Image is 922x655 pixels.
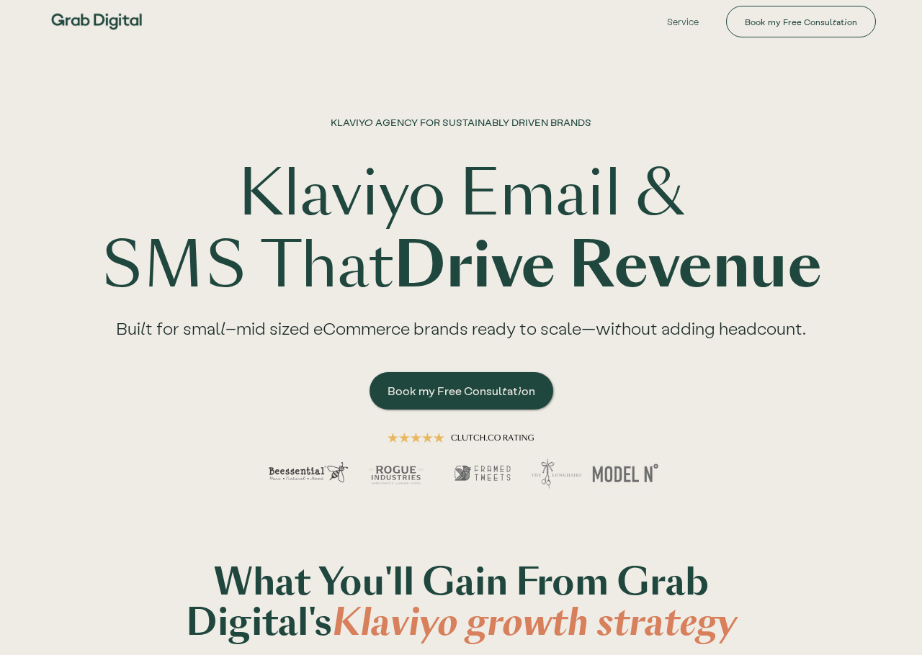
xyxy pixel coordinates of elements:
h1: KLAVIYO AGENCY FOR SUSTAINABLY DRIVEN BRANDS [331,115,591,158]
a: Book my Free Consultation [370,372,553,410]
img: hero image demonstrating a 5 star rating across multiple clients [245,410,677,518]
em: Klaviyo growth strategy [332,597,736,648]
img: Grab Digital Logo [46,1,147,42]
a: Book my Free Consultation [726,6,876,37]
div: Built for small–mid sized eCommerce brands ready to scale—without adding headcount. [87,302,835,365]
h1: Klaviyo Email & SMS That [15,158,907,302]
strong: What You'll Gain From Grab Digital's [186,557,709,648]
strong: Drive Revenue [393,224,822,308]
